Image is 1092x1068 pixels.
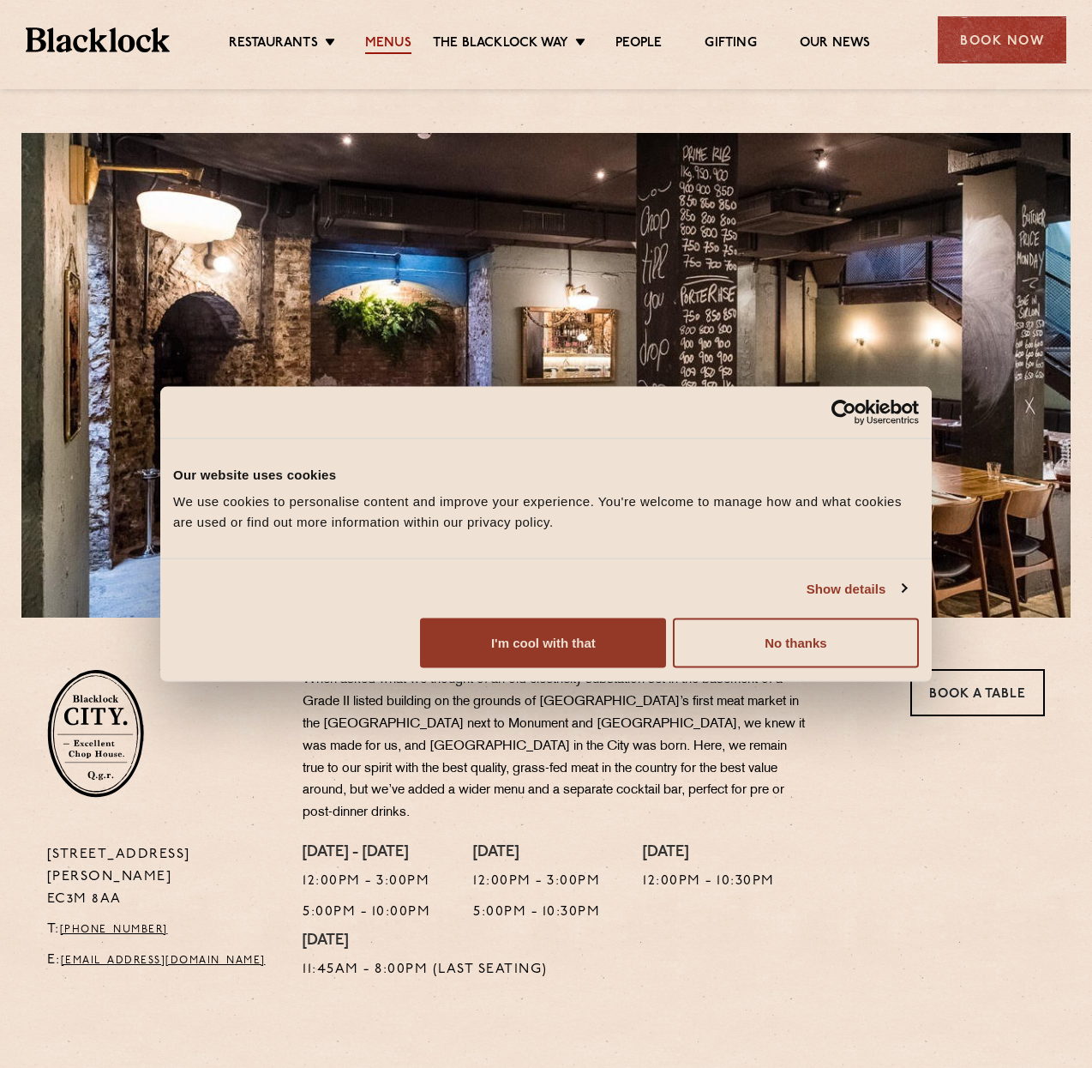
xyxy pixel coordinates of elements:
p: T: [47,919,278,941]
a: [EMAIL_ADDRESS][DOMAIN_NAME] [61,956,266,966]
p: [STREET_ADDRESS][PERSON_NAME] EC3M 8AA [47,844,278,911]
h4: [DATE] [473,844,600,863]
p: 12:00pm - 3:00pm [303,871,430,893]
p: When asked what we thought of an old electricity substation set in the basement of a Grade II lis... [303,669,808,824]
p: 12:00pm - 3:00pm [473,871,600,893]
div: Our website uses cookies [173,464,919,485]
button: I'm cool with that [420,618,666,668]
p: 5:00pm - 10:00pm [303,902,430,924]
img: City-stamp-default.svg [47,669,144,798]
a: Book a Table [910,669,1045,716]
a: Menus [365,35,411,54]
div: We use cookies to personalise content and improve your experience. You're welcome to manage how a... [173,492,919,533]
p: 5:00pm - 10:30pm [473,902,600,924]
img: BL_Textured_Logo-footer-cropped.svg [26,27,170,51]
a: [PHONE_NUMBER] [60,925,168,935]
p: 12:00pm - 10:30pm [643,871,775,893]
a: People [615,35,662,54]
h4: [DATE] [303,932,548,951]
a: Our News [800,35,871,54]
h4: [DATE] [643,844,775,863]
a: The Blacklock Way [433,35,568,54]
a: Show details [807,578,906,599]
button: No thanks [673,618,919,668]
a: Restaurants [229,35,318,54]
p: E: [47,950,278,972]
div: Book Now [938,16,1066,63]
a: Gifting [705,35,756,54]
p: 11:45am - 8:00pm (Last Seating) [303,959,548,981]
a: Usercentrics Cookiebot - opens in a new window [769,399,919,425]
h4: [DATE] - [DATE] [303,844,430,863]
